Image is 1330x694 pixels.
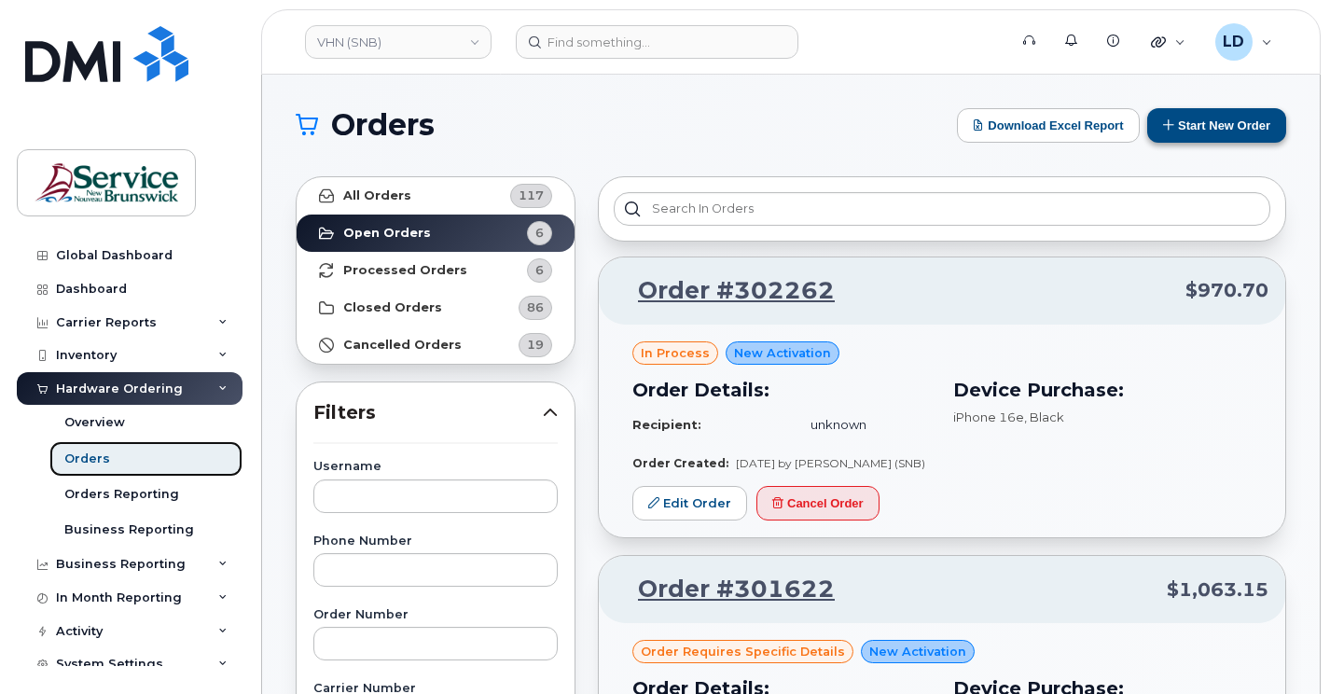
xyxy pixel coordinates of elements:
span: [DATE] by [PERSON_NAME] (SNB) [736,456,925,470]
label: Phone Number [313,535,558,548]
strong: Processed Orders [343,263,467,278]
span: iPhone 16e [953,409,1024,424]
td: unknown [794,409,931,441]
button: Download Excel Report [957,108,1140,143]
span: New Activation [869,643,966,660]
span: 117 [519,187,544,204]
strong: Closed Orders [343,300,442,315]
span: New Activation [734,344,831,362]
span: Filters [313,399,543,426]
span: $970.70 [1185,277,1268,304]
strong: All Orders [343,188,411,203]
button: Cancel Order [756,486,880,520]
span: 6 [535,224,544,242]
span: $1,063.15 [1167,576,1268,604]
h3: Device Purchase: [953,376,1252,404]
strong: Recipient: [632,417,701,432]
span: in process [641,344,710,362]
input: Search in orders [614,192,1270,226]
a: Order #301622 [616,573,835,606]
span: , Black [1024,409,1064,424]
a: Edit Order [632,486,747,520]
strong: Cancelled Orders [343,338,462,353]
a: All Orders117 [297,177,575,215]
a: Cancelled Orders19 [297,326,575,364]
a: Closed Orders86 [297,289,575,326]
strong: Order Created: [632,456,728,470]
a: Processed Orders6 [297,252,575,289]
a: Open Orders6 [297,215,575,252]
h3: Order Details: [632,376,931,404]
a: Order #302262 [616,274,835,308]
span: 86 [527,298,544,316]
label: Order Number [313,609,558,621]
strong: Open Orders [343,226,431,241]
label: Username [313,461,558,473]
span: 6 [535,261,544,279]
span: Orders [331,111,435,139]
span: 19 [527,336,544,354]
button: Start New Order [1147,108,1286,143]
span: Order requires Specific details [641,643,845,660]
